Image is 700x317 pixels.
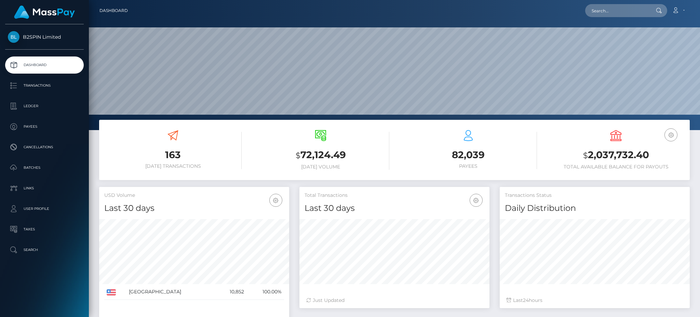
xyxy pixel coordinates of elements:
[8,60,81,70] p: Dashboard
[8,122,81,132] p: Payees
[306,297,483,304] div: Just Updated
[5,139,84,156] a: Cancellations
[5,159,84,176] a: Batches
[5,200,84,217] a: User Profile
[8,101,81,111] p: Ledger
[126,284,216,300] td: [GEOGRAPHIC_DATA]
[400,163,537,169] h6: Payees
[505,192,685,199] h5: Transactions Status
[8,204,81,214] p: User Profile
[8,224,81,234] p: Taxes
[507,297,683,304] div: Last hours
[305,202,484,214] h4: Last 30 days
[8,142,81,152] p: Cancellations
[104,192,284,199] h5: USD Volume
[8,183,81,193] p: Links
[14,5,75,19] img: MassPay Logo
[305,192,484,199] h5: Total Transactions
[5,241,84,258] a: Search
[8,31,19,43] img: B2SPIN Limited
[523,297,529,303] span: 24
[400,148,537,162] h3: 82,039
[252,148,389,162] h3: 72,124.49
[104,148,242,162] h3: 163
[252,164,389,170] h6: [DATE] Volume
[8,80,81,91] p: Transactions
[583,151,588,160] small: $
[104,163,242,169] h6: [DATE] Transactions
[246,284,284,300] td: 100.00%
[5,98,84,115] a: Ledger
[585,4,649,17] input: Search...
[505,202,685,214] h4: Daily Distribution
[547,164,685,170] h6: Total Available Balance for Payouts
[5,56,84,74] a: Dashboard
[5,34,84,40] span: B2SPIN Limited
[99,3,128,18] a: Dashboard
[296,151,300,160] small: $
[5,118,84,135] a: Payees
[8,245,81,255] p: Search
[547,148,685,162] h3: 2,037,732.40
[5,221,84,238] a: Taxes
[8,163,81,173] p: Batches
[216,284,246,300] td: 10,852
[5,180,84,197] a: Links
[104,202,284,214] h4: Last 30 days
[107,289,116,295] img: US.png
[5,77,84,94] a: Transactions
